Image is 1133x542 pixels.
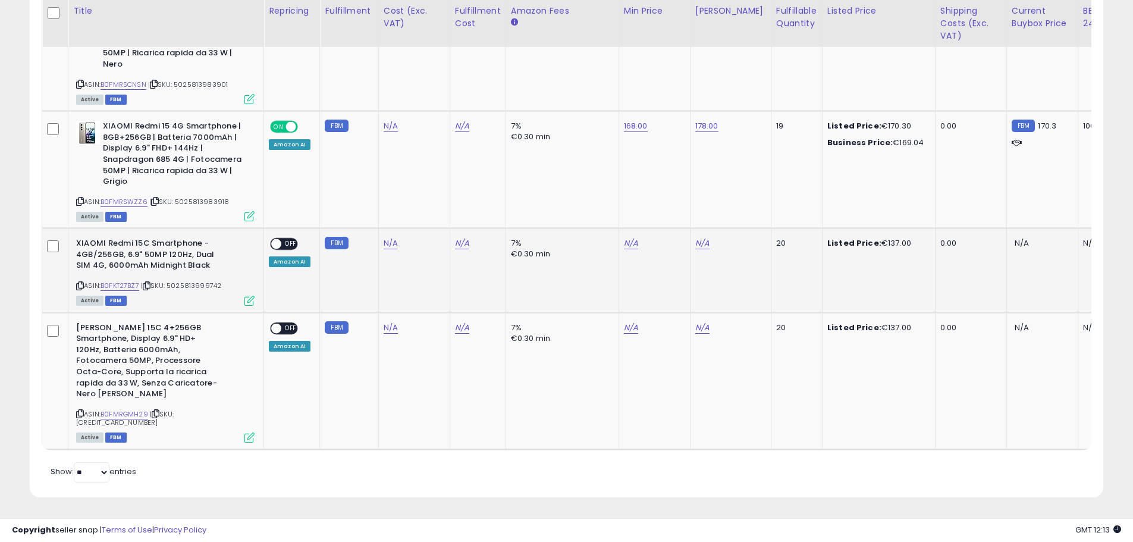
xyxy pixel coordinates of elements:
[455,237,469,249] a: N/A
[76,212,103,222] span: All listings currently available for purchase on Amazon
[511,131,610,142] div: €0.30 min
[511,333,610,344] div: €0.30 min
[776,5,817,30] div: Fulfillable Quantity
[76,121,255,220] div: ASIN:
[105,296,127,306] span: FBM
[827,5,930,17] div: Listed Price
[940,5,1002,42] div: Shipping Costs (Exc. VAT)
[624,5,685,17] div: Min Price
[455,322,469,334] a: N/A
[281,323,300,333] span: OFF
[103,121,247,190] b: XIAOMI Redmi 15 4G Smartphone | 8GB+256GB | Batteria 7000mAh | Display 6.9" FHD+ 144Hz | Snapdrag...
[148,80,228,89] span: | SKU: 5025813983901
[827,120,881,131] b: Listed Price:
[325,5,373,17] div: Fulfillment
[101,80,146,90] a: B0FMRSCNSN
[12,525,206,536] div: seller snap | |
[149,197,229,206] span: | SKU: 5025813983918
[76,4,255,103] div: ASIN:
[76,121,100,145] img: 41QIzbKpQVL._SL40_.jpg
[102,524,152,535] a: Terms of Use
[511,121,610,131] div: 7%
[511,322,610,333] div: 7%
[101,281,139,291] a: B0FKT27BZ7
[105,433,127,443] span: FBM
[1012,5,1073,30] div: Current Buybox Price
[269,139,310,150] div: Amazon AI
[325,120,348,132] small: FBM
[269,341,310,352] div: Amazon AI
[827,238,926,249] div: €137.00
[695,120,718,132] a: 178.00
[281,239,300,249] span: OFF
[940,121,997,131] div: 0.00
[776,322,813,333] div: 20
[105,95,127,105] span: FBM
[101,197,147,207] a: B0FMRSWZZ6
[325,321,348,334] small: FBM
[76,238,221,274] b: XIAOMI Redmi 15C Smartphone - 4GB/256GB, 6.9" 50MP 120Hz, Dual SIM 4G, 6000mAh Midnight Black
[827,121,926,131] div: €170.30
[141,281,221,290] span: | SKU: 5025813999742
[76,322,255,441] div: ASIN:
[271,122,286,132] span: ON
[695,5,766,17] div: [PERSON_NAME]
[325,237,348,249] small: FBM
[455,120,469,132] a: N/A
[455,5,501,30] div: Fulfillment Cost
[695,237,710,249] a: N/A
[940,322,997,333] div: 0.00
[1015,322,1029,333] span: N/A
[1012,120,1035,132] small: FBM
[827,137,926,148] div: €169.04
[827,137,893,148] b: Business Price:
[384,322,398,334] a: N/A
[1083,322,1122,333] div: N/A
[624,237,638,249] a: N/A
[105,212,127,222] span: FBM
[1083,238,1122,249] div: N/A
[511,238,610,249] div: 7%
[1038,120,1056,131] span: 170.3
[101,409,148,419] a: B0FMRGMH29
[827,322,881,333] b: Listed Price:
[296,122,315,132] span: OFF
[511,17,518,28] small: Amazon Fees.
[384,237,398,249] a: N/A
[776,238,813,249] div: 20
[76,409,174,427] span: | SKU: [CREDIT_CARD_NUMBER]
[12,524,55,535] strong: Copyright
[511,249,610,259] div: €0.30 min
[384,120,398,132] a: N/A
[1083,5,1126,30] div: BB Share 24h.
[269,256,310,267] div: Amazon AI
[154,524,206,535] a: Privacy Policy
[76,322,221,403] b: [PERSON_NAME] 15C 4+256GB Smartphone, Display 6.9" HD+ 120Hz, Batteria 6000mAh, Fotocamera 50MP, ...
[827,237,881,249] b: Listed Price:
[384,5,445,30] div: Cost (Exc. VAT)
[76,296,103,306] span: All listings currently available for purchase on Amazon
[624,120,648,132] a: 168.00
[940,238,997,249] div: 0.00
[624,322,638,334] a: N/A
[1015,237,1029,249] span: N/A
[1075,524,1121,535] span: 2025-09-10 12:13 GMT
[76,433,103,443] span: All listings currently available for purchase on Amazon
[73,5,259,17] div: Title
[511,5,614,17] div: Amazon Fees
[695,322,710,334] a: N/A
[51,466,136,477] span: Show: entries
[827,322,926,333] div: €137.00
[1083,121,1122,131] div: 100%
[269,5,315,17] div: Repricing
[76,95,103,105] span: All listings currently available for purchase on Amazon
[776,121,813,131] div: 19
[76,238,255,304] div: ASIN:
